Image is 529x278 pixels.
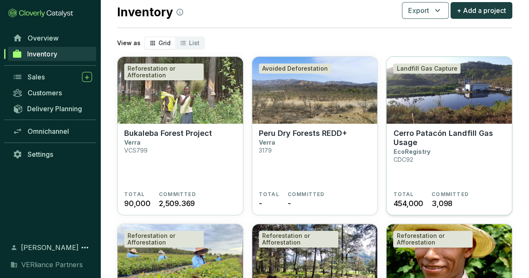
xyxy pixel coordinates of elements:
img: Peru Dry Forests REDD+ [252,57,378,124]
button: Export [402,2,449,19]
p: Bukaleba Forest Project [124,129,212,138]
a: Sales [8,70,96,84]
p: View as [117,39,141,47]
div: Landfill Gas Capture [393,64,460,74]
a: Omnichannel [8,124,96,138]
a: Settings [8,147,96,161]
span: TOTAL [259,191,279,198]
span: Omnichannel [28,127,69,135]
span: Customers [28,89,62,97]
a: Bukaleba Forest ProjectReforestation or AfforestationBukaleba Forest ProjectVerraVCS799TOTAL90,00... [117,56,243,215]
div: segmented control [144,36,205,50]
span: Export [408,5,429,15]
img: Bukaleba Forest Project [118,57,243,124]
span: Sales [28,73,45,81]
a: Cerro Patacón Landfill Gas UsageLandfill Gas CaptureCerro Patacón Landfill Gas UsageEcoRegistryCD... [386,56,512,215]
p: 3179 [259,147,272,154]
h2: Inventory [117,3,183,21]
span: [PERSON_NAME] [21,242,79,252]
div: Reforestation or Afforestation [393,231,473,247]
div: Reforestation or Afforestation [124,231,204,247]
span: 2,509.369 [159,198,195,209]
a: Inventory [8,47,96,61]
span: + Add a project [457,5,506,15]
p: VCS799 [124,147,148,154]
span: VERliance Partners [21,260,83,270]
div: Avoided Deforestation [259,64,331,74]
span: COMMITTED [288,191,325,198]
a: Overview [8,31,96,45]
p: Cerro Patacón Landfill Gas Usage [393,129,505,147]
div: Reforestation or Afforestation [124,64,204,80]
span: Grid [158,39,171,46]
span: 454,000 [393,198,423,209]
span: COMMITTED [159,191,196,198]
a: Peru Dry Forests REDD+Avoided DeforestationPeru Dry Forests REDD+Verra3179TOTAL-COMMITTED- [252,56,378,215]
span: TOTAL [393,191,414,198]
p: Verra [124,139,141,146]
span: Inventory [27,50,57,58]
span: COMMITTED [432,191,469,198]
span: - [288,198,291,209]
span: Delivery Planning [27,105,82,113]
span: List [189,39,199,46]
p: Peru Dry Forests REDD+ [259,129,347,138]
a: Delivery Planning [8,102,96,115]
img: Cerro Patacón Landfill Gas Usage [386,57,512,124]
p: CDC92 [393,156,413,163]
span: 3,098 [432,198,452,209]
a: Customers [8,86,96,100]
p: Verra [259,139,275,146]
span: Settings [28,150,53,158]
p: EcoRegistry [393,148,430,155]
span: TOTAL [124,191,145,198]
span: - [259,198,262,209]
button: + Add a project [450,2,512,19]
span: 90,000 [124,198,151,209]
div: Reforestation or Afforestation [259,231,338,247]
span: Overview [28,34,59,42]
